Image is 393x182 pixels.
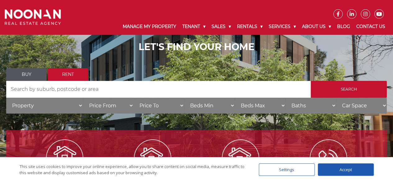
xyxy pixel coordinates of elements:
a: Buy [6,68,47,81]
img: Sell my property [222,139,259,177]
a: Tenant [179,19,208,35]
div: Settings [259,163,315,176]
a: Sales [208,19,234,35]
a: Rent [48,68,88,81]
h1: LET'S FIND YOUR HOME [6,41,387,53]
a: About Us [299,19,334,35]
a: Rentals [234,19,266,35]
img: Manage my Property [46,139,83,177]
img: Noonan Real Estate Agency [5,9,61,25]
div: This site uses cookies to improve your online experience, allow you to share content on social me... [20,163,246,176]
a: Blog [334,19,353,35]
img: Lease my property [134,139,171,177]
input: Search [311,81,387,98]
img: ICONS [310,139,347,177]
a: Contact Us [353,19,388,35]
a: Services [266,19,299,35]
input: Search by suburb, postcode or area [6,81,311,98]
div: Accept [318,163,374,176]
a: Manage My Property [120,19,179,35]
